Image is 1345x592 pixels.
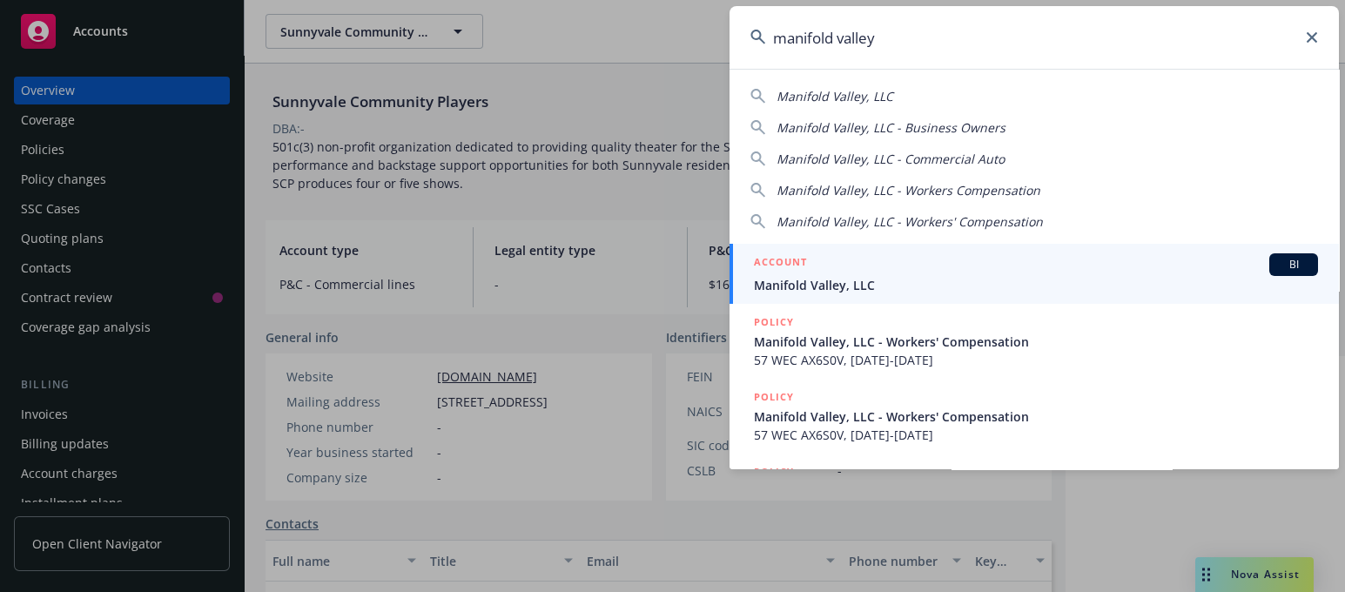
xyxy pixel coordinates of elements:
input: Search... [730,6,1339,69]
span: Manifold Valley, LLC - Workers' Compensation [777,213,1043,230]
span: Manifold Valley, LLC - Workers' Compensation [754,407,1318,426]
span: BI [1276,257,1311,272]
a: POLICYManifold Valley, LLC - Workers' Compensation57 WEC AX6S0V, [DATE]-[DATE] [730,304,1339,379]
h5: POLICY [754,313,794,331]
span: Manifold Valley, LLC - Business Owners [777,119,1005,136]
span: Manifold Valley, LLC - Commercial Auto [777,151,1005,167]
span: 57 WEC AX6S0V, [DATE]-[DATE] [754,351,1318,369]
span: Manifold Valley, LLC - Workers' Compensation [754,333,1318,351]
a: POLICYManifold Valley, LLC - Workers' Compensation57 WEC AX6S0V, [DATE]-[DATE] [730,379,1339,454]
h5: POLICY [754,388,794,406]
a: ACCOUNTBIManifold Valley, LLC [730,244,1339,304]
a: POLICY [730,454,1339,528]
span: Manifold Valley, LLC - Workers Compensation [777,182,1040,198]
span: 57 WEC AX6S0V, [DATE]-[DATE] [754,426,1318,444]
h5: POLICY [754,463,794,481]
span: Manifold Valley, LLC [754,276,1318,294]
h5: ACCOUNT [754,253,807,274]
span: Manifold Valley, LLC [777,88,893,104]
